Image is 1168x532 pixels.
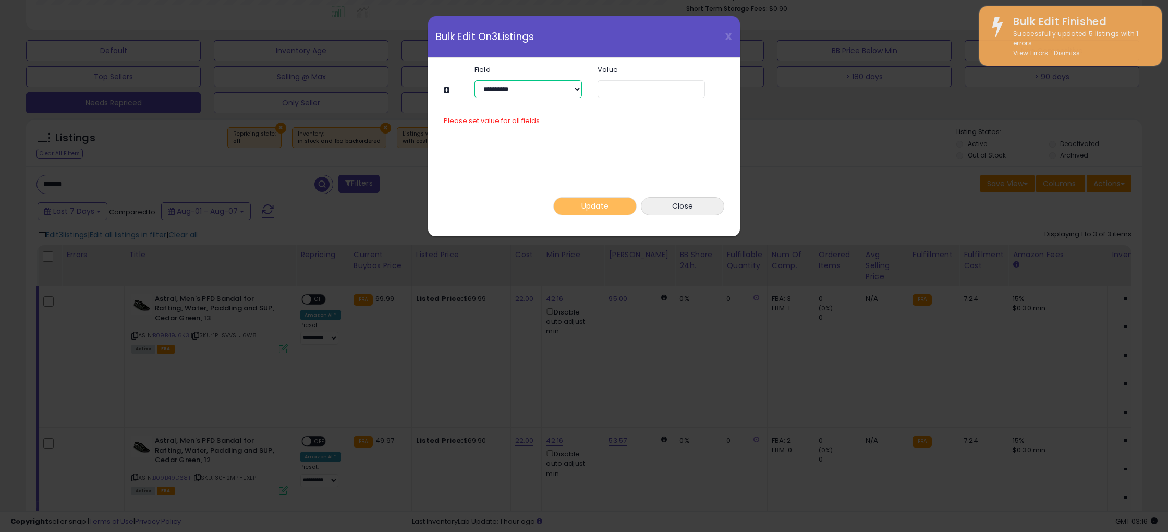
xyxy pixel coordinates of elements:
label: Value [590,66,713,73]
a: View Errors [1013,49,1049,57]
span: X [725,29,732,44]
div: Bulk Edit Finished [1005,14,1154,29]
label: Field [467,66,590,73]
span: Please set value for all fields [444,116,540,126]
u: Dismiss [1054,49,1080,57]
span: Bulk Edit On 3 Listings [436,32,534,42]
span: Update [581,201,609,211]
div: Successfully updated 5 listings with 1 errors. [1005,29,1154,58]
button: Close [641,197,724,215]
